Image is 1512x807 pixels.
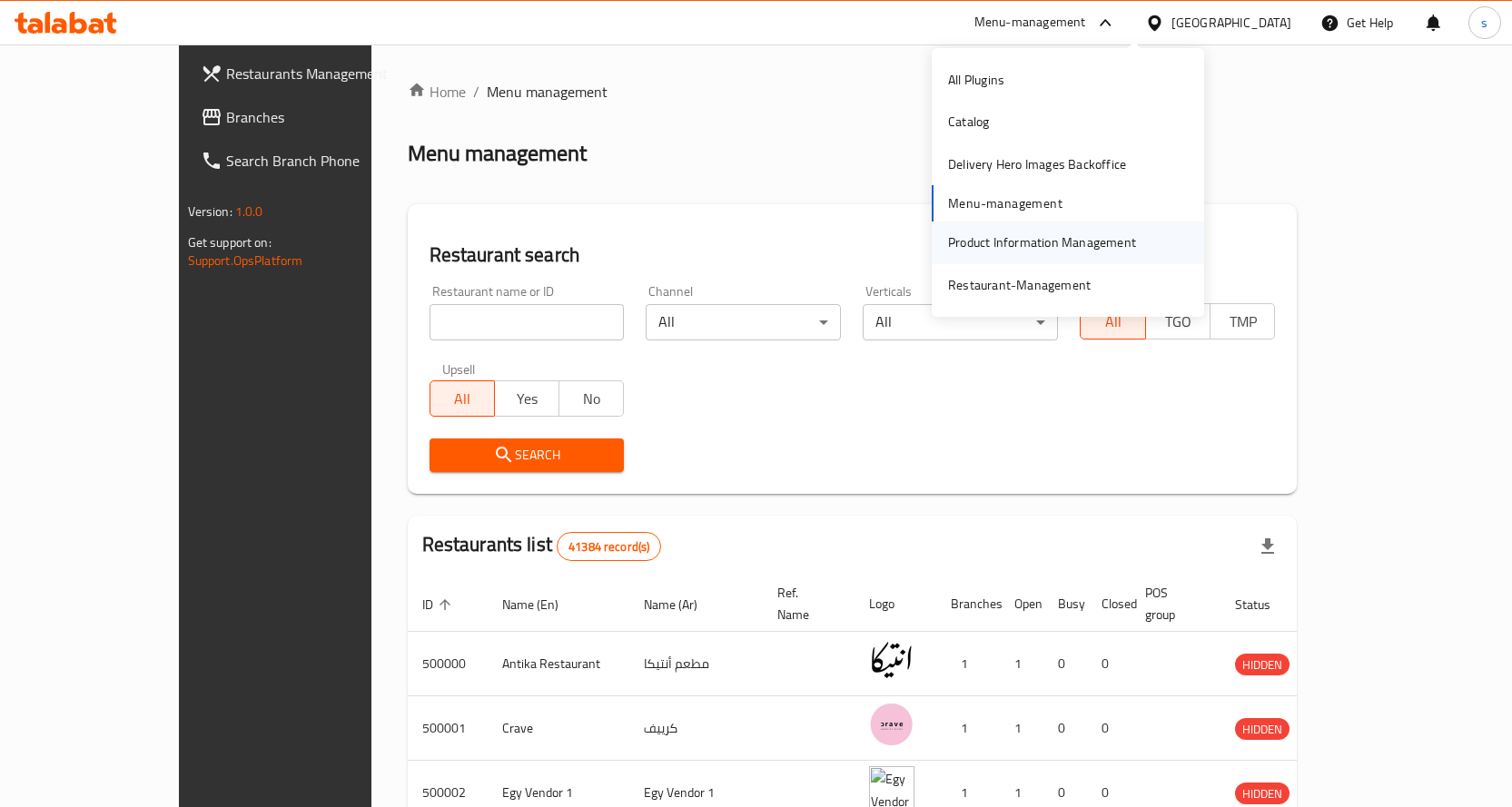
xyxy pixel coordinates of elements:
button: All [430,380,495,417]
span: No [567,386,617,412]
button: TGO [1145,303,1211,340]
label: Upsell [442,362,476,375]
td: Antika Restaurant [488,632,629,696]
div: Delivery Hero Images Backoffice [948,154,1126,174]
span: HIDDEN [1235,654,1290,675]
td: 0 [1043,696,1087,761]
td: 0 [1087,632,1131,696]
span: Restaurants Management [226,63,417,84]
span: All [438,386,488,412]
td: كرييف [629,696,763,761]
span: Search Branch Phone [226,150,417,172]
span: 1.0.0 [235,200,263,223]
th: Closed [1087,576,1131,632]
div: [GEOGRAPHIC_DATA] [1171,13,1291,33]
a: Branches [186,95,431,139]
span: Status [1235,594,1294,615]
h2: Menu management [408,139,587,168]
a: Restaurants Management [186,52,431,95]
span: Search [444,444,610,467]
button: All [1080,303,1145,340]
input: Search for restaurant name or ID.. [430,304,625,340]
button: No [558,380,624,417]
button: TMP [1210,303,1275,340]
div: All Plugins [948,70,1004,90]
img: Antika Restaurant [869,637,914,683]
span: HIDDEN [1235,783,1290,804]
button: Yes [494,380,559,417]
div: Restaurant-Management [948,275,1091,295]
span: HIDDEN [1235,719,1290,740]
a: Support.OpsPlatform [188,249,303,272]
td: Crave [488,696,629,761]
a: Search Branch Phone [186,139,431,182]
span: 41384 record(s) [558,538,660,556]
div: Export file [1246,525,1290,568]
button: Search [430,438,625,472]
td: 1 [936,632,1000,696]
a: Home [408,81,466,103]
th: Open [1000,576,1043,632]
span: Branches [226,106,417,128]
span: TGO [1153,309,1203,335]
span: Name (En) [502,594,582,615]
li: / [473,81,479,103]
nav: breadcrumb [408,81,1298,103]
td: 1 [1000,632,1043,696]
span: Name (Ar) [644,594,721,615]
span: ID [422,594,457,615]
td: 0 [1043,632,1087,696]
h2: Restaurants list [422,531,662,561]
span: All [1088,309,1138,335]
th: Busy [1043,576,1087,632]
td: مطعم أنتيكا [629,632,763,696]
th: Branches [936,576,1000,632]
span: TMP [1218,309,1268,335]
span: POS group [1145,582,1199,625]
th: Logo [855,576,936,632]
div: Product Information Management [948,232,1136,252]
td: 1 [936,696,1000,761]
div: All [863,304,1058,340]
div: HIDDEN [1235,718,1290,740]
td: 500001 [408,696,488,761]
div: Catalog [948,112,989,132]
span: Version: [188,200,232,223]
div: Menu-management [974,12,1086,34]
img: Crave [869,702,914,747]
td: 500000 [408,632,488,696]
span: Ref. Name [777,582,833,625]
span: Menu management [487,81,608,103]
div: Total records count [557,532,661,561]
h2: Restaurant search [430,241,1276,269]
div: All [646,304,841,340]
td: 0 [1087,696,1131,761]
td: 1 [1000,696,1043,761]
span: s [1481,13,1487,33]
span: Yes [502,386,552,412]
span: Get support on: [188,231,272,254]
